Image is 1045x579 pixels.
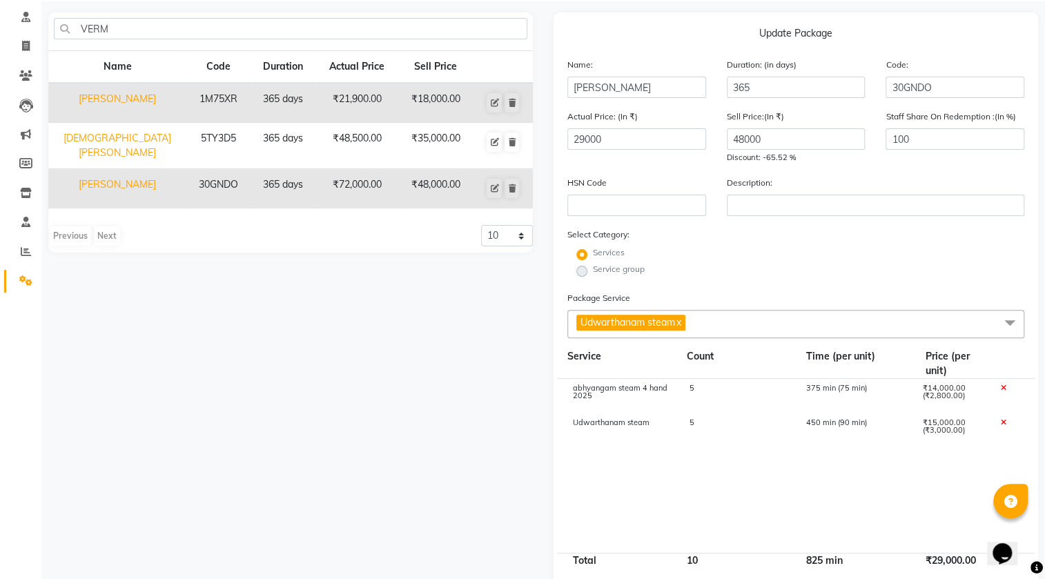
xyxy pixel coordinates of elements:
[915,553,995,568] div: ₹29,000.00
[315,123,398,169] td: ₹48,500.00
[48,83,186,123] td: [PERSON_NAME]
[557,349,676,378] div: Service
[567,177,607,189] label: HSN Code
[186,83,251,123] td: 1M75XR
[398,83,473,123] td: ₹18,000.00
[987,524,1031,565] iframe: chat widget
[886,59,908,71] label: Code:
[796,419,912,442] div: 450 min (90 min)
[398,169,473,208] td: ₹48,000.00
[398,51,473,84] th: Sell Price
[186,169,251,208] td: 30GNDO
[593,246,625,259] label: Services
[567,228,629,241] label: Select Category:
[567,26,1024,46] p: Update Package
[727,153,796,162] span: Discount: -65.52 %
[573,383,667,400] span: abhyangam steam 4 hand 2025
[886,110,1015,123] label: Staff Share On Redemption :(In %)
[315,83,398,123] td: ₹21,900.00
[48,51,186,84] th: Name
[796,349,915,378] div: Time (per unit)
[567,110,638,123] label: Actual Price: (In ₹)
[690,383,694,393] span: 5
[315,169,398,208] td: ₹72,000.00
[398,123,473,169] td: ₹35,000.00
[727,110,784,123] label: Sell Price:(In ₹)
[251,51,315,84] th: Duration
[580,316,675,328] span: Udwarthanam steam
[186,51,251,84] th: Code
[912,384,990,408] div: ₹14,000.00 (₹2,800.00)
[690,418,694,427] span: 5
[251,83,315,123] td: 365 days
[796,384,912,408] div: 375 min (75 min)
[727,59,797,71] label: Duration: (in days)
[676,553,796,568] div: 10
[727,177,772,189] label: Description:
[48,123,186,169] td: [DEMOGRAPHIC_DATA] [PERSON_NAME]
[796,553,915,568] div: 825 min
[567,292,630,304] label: Package Service
[251,169,315,208] td: 365 days
[48,169,186,208] td: [PERSON_NAME]
[186,123,251,169] td: 5TY3D5
[567,549,602,572] span: Total
[315,51,398,84] th: Actual Price
[676,349,796,378] div: Count
[675,316,681,328] a: x
[251,123,315,169] td: 365 days
[54,18,527,39] input: Search by package name
[912,419,990,442] div: ₹15,000.00 (₹3,000.00)
[915,349,995,378] div: Price (per unit)
[593,263,645,275] label: Service group
[567,59,593,71] label: Name:
[573,418,650,427] span: Udwarthanam steam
